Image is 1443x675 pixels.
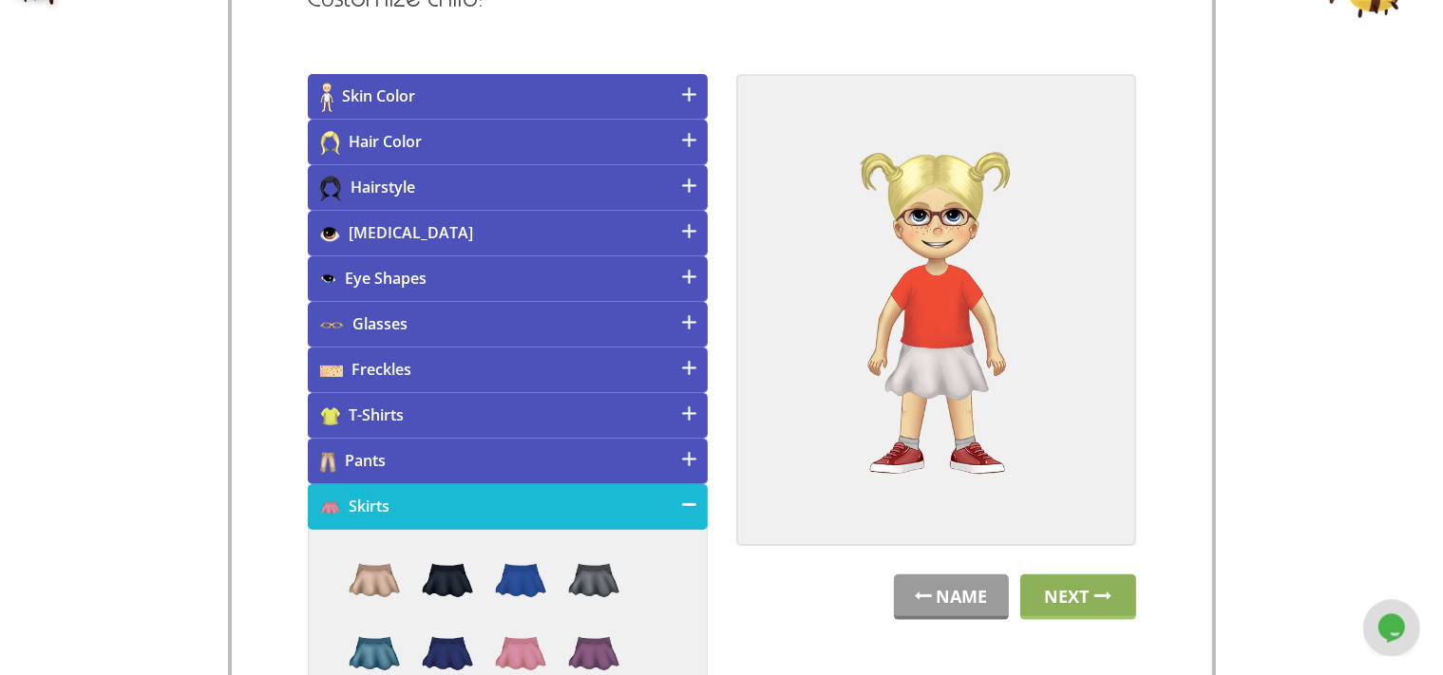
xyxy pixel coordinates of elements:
[1020,574,1136,620] a: Next
[894,574,1009,620] a: NAME
[308,256,708,302] h4: Eye Shapes
[308,74,708,120] h4: Skin Color
[308,302,708,347] h4: Glasses
[1363,599,1424,656] iframe: chat widget
[308,439,708,484] h4: Pants
[308,484,708,530] h4: Skirts
[308,165,708,211] h4: Hairstyle
[308,347,708,393] h4: Freckles
[308,120,708,165] h4: Hair Color
[308,393,708,439] h4: T-Shirts
[308,211,708,256] h4: [MEDICAL_DATA]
